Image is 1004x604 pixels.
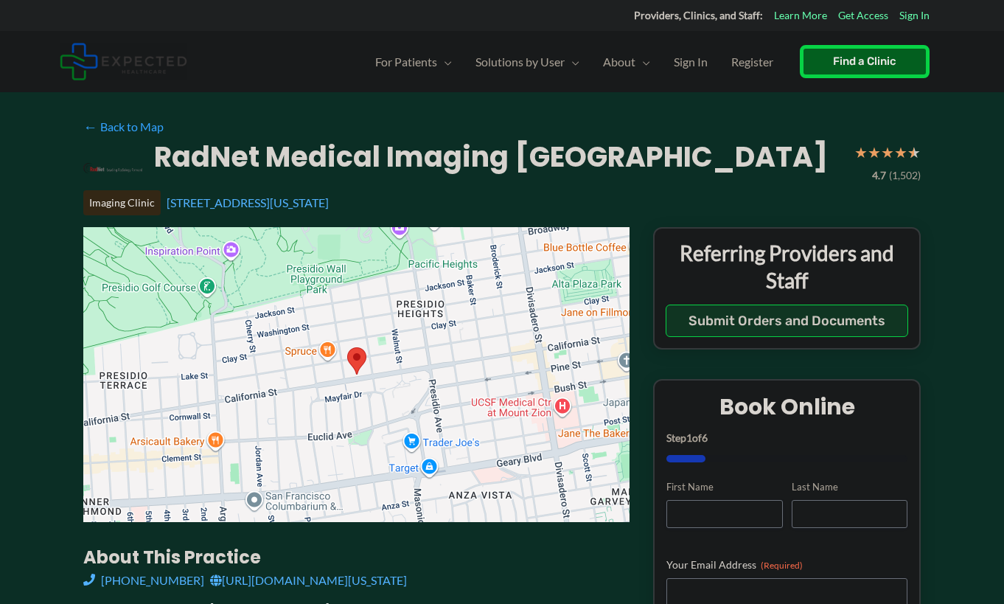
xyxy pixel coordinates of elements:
a: [PHONE_NUMBER] [83,569,204,591]
p: Step of [666,433,907,443]
span: Sign In [674,36,708,88]
span: 6 [702,431,708,444]
span: ★ [881,139,894,166]
span: ← [83,119,97,133]
span: Menu Toggle [635,36,650,88]
span: 4.7 [872,166,886,185]
a: [STREET_ADDRESS][US_STATE] [167,195,329,209]
img: Expected Healthcare Logo - side, dark font, small [60,43,187,80]
span: 1 [686,431,692,444]
span: ★ [907,139,921,166]
div: Imaging Clinic [83,190,161,215]
h3: About this practice [83,546,630,569]
button: Submit Orders and Documents [666,305,908,337]
span: (Required) [761,560,803,571]
a: For PatientsMenu Toggle [363,36,464,88]
label: First Name [666,480,782,494]
a: Sign In [662,36,719,88]
label: Your Email Address [666,558,907,572]
span: Register [731,36,773,88]
a: Learn More [774,6,827,25]
span: For Patients [375,36,437,88]
strong: Providers, Clinics, and Staff: [634,9,763,21]
span: About [603,36,635,88]
span: Menu Toggle [565,36,579,88]
label: Last Name [792,480,907,494]
a: Solutions by UserMenu Toggle [464,36,591,88]
nav: Primary Site Navigation [363,36,785,88]
a: Register [719,36,785,88]
a: ←Back to Map [83,116,164,138]
a: Sign In [899,6,930,25]
p: Referring Providers and Staff [666,240,908,294]
span: ★ [854,139,868,166]
span: (1,502) [889,166,921,185]
span: Solutions by User [475,36,565,88]
a: [URL][DOMAIN_NAME][US_STATE] [210,569,407,591]
h2: RadNet Medical Imaging [GEOGRAPHIC_DATA] [154,139,828,175]
a: AboutMenu Toggle [591,36,662,88]
a: Find a Clinic [800,45,930,78]
h2: Book Online [666,392,907,421]
span: Menu Toggle [437,36,452,88]
span: ★ [894,139,907,166]
a: Get Access [838,6,888,25]
span: ★ [868,139,881,166]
